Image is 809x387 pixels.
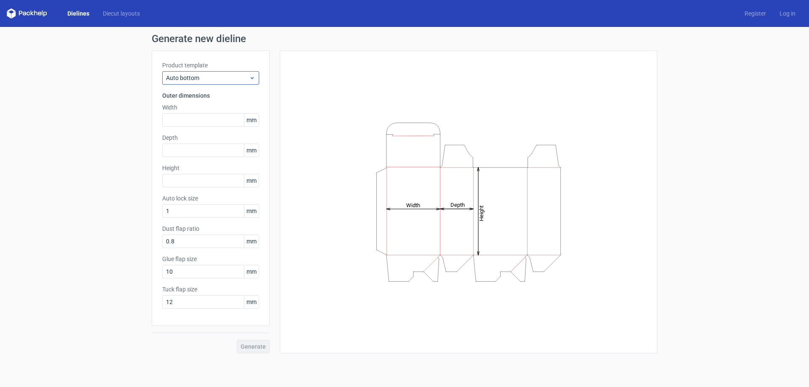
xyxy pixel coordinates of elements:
label: Dust flap ratio [162,224,259,233]
span: mm [244,144,259,157]
label: Width [162,103,259,112]
h3: Outer dimensions [162,91,259,100]
label: Glue flap size [162,255,259,263]
span: mm [244,235,259,248]
span: mm [244,296,259,308]
tspan: Height [478,205,485,221]
a: Log in [773,9,802,18]
label: Tuck flap size [162,285,259,294]
label: Depth [162,133,259,142]
a: Register [738,9,773,18]
span: mm [244,205,259,217]
label: Auto lock size [162,194,259,203]
label: Product template [162,61,259,69]
tspan: Width [406,202,420,208]
a: Diecut layouts [96,9,147,18]
span: mm [244,114,259,126]
span: Auto bottom [166,74,249,82]
a: Dielines [61,9,96,18]
label: Height [162,164,259,172]
tspan: Depth [450,202,465,208]
h1: Generate new dieline [152,34,657,44]
span: mm [244,174,259,187]
span: mm [244,265,259,278]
